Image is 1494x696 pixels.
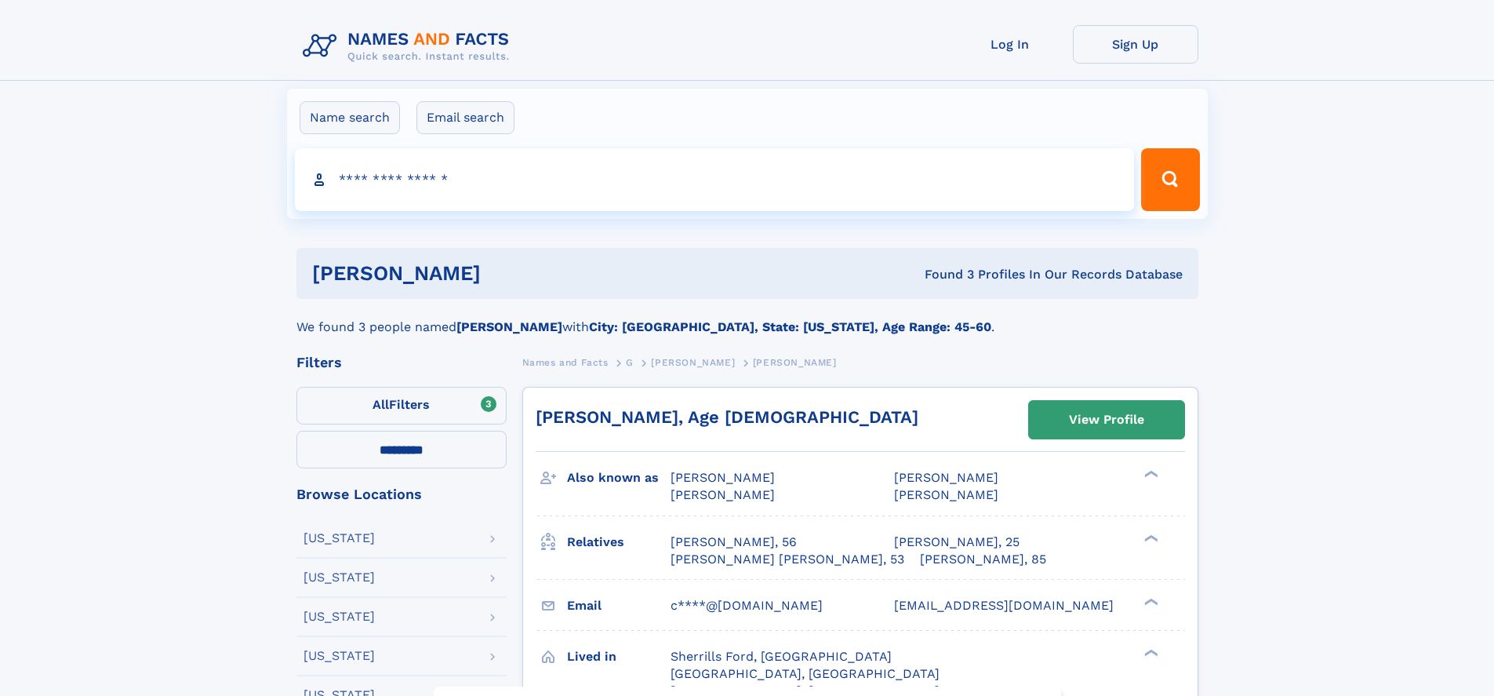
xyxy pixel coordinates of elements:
[894,487,998,502] span: [PERSON_NAME]
[1140,469,1159,479] div: ❯
[651,357,735,368] span: [PERSON_NAME]
[626,357,634,368] span: G
[894,598,1114,613] span: [EMAIL_ADDRESS][DOMAIN_NAME]
[1069,402,1144,438] div: View Profile
[947,25,1073,64] a: Log In
[567,643,671,670] h3: Lived in
[671,534,797,551] a: [PERSON_NAME], 56
[626,352,634,372] a: G
[671,551,904,568] a: [PERSON_NAME] [PERSON_NAME], 53
[536,407,918,427] a: [PERSON_NAME], Age [DEMOGRAPHIC_DATA]
[1140,647,1159,658] div: ❯
[304,610,375,623] div: [US_STATE]
[300,101,400,134] label: Name search
[671,470,775,485] span: [PERSON_NAME]
[456,319,562,334] b: [PERSON_NAME]
[567,592,671,619] h3: Email
[671,666,940,681] span: [GEOGRAPHIC_DATA], [GEOGRAPHIC_DATA]
[1140,596,1159,607] div: ❯
[296,387,507,425] label: Filters
[373,397,389,412] span: All
[671,487,775,502] span: [PERSON_NAME]
[1140,533,1159,543] div: ❯
[567,465,671,491] h3: Also known as
[296,25,522,67] img: Logo Names and Facts
[296,299,1198,337] div: We found 3 people named with .
[920,551,1046,568] a: [PERSON_NAME], 85
[589,319,991,334] b: City: [GEOGRAPHIC_DATA], State: [US_STATE], Age Range: 45-60
[1029,401,1184,439] a: View Profile
[1141,148,1199,211] button: Search Button
[304,650,375,662] div: [US_STATE]
[651,352,735,372] a: [PERSON_NAME]
[295,148,1135,211] input: search input
[1073,25,1198,64] a: Sign Up
[296,487,507,501] div: Browse Locations
[416,101,514,134] label: Email search
[296,355,507,370] div: Filters
[522,352,609,372] a: Names and Facts
[894,470,998,485] span: [PERSON_NAME]
[671,649,892,664] span: Sherrills Ford, [GEOGRAPHIC_DATA]
[304,532,375,545] div: [US_STATE]
[703,266,1183,283] div: Found 3 Profiles In Our Records Database
[753,357,837,368] span: [PERSON_NAME]
[304,571,375,584] div: [US_STATE]
[567,529,671,556] h3: Relatives
[312,264,703,283] h1: [PERSON_NAME]
[894,534,1020,551] a: [PERSON_NAME], 25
